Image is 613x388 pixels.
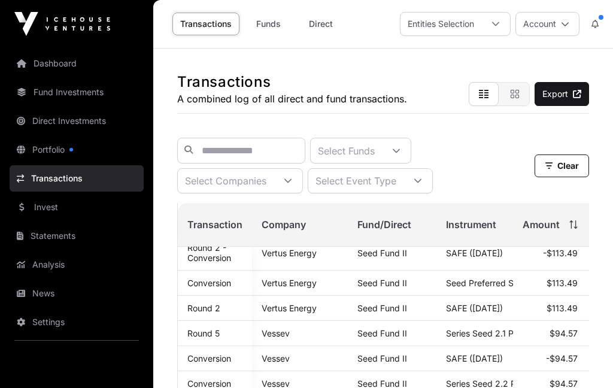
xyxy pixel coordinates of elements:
span: Instrument [446,217,496,232]
td: $94.57 [513,321,587,346]
a: Seed Fund II [357,353,407,363]
a: Fund Investments [10,79,144,105]
span: SAFE ([DATE]) [446,353,503,363]
a: Conversion [187,278,231,288]
div: Entities Selection [400,13,481,35]
div: Select Companies [178,169,274,193]
h1: Transactions [177,72,407,92]
span: Amount [523,217,560,232]
a: Transactions [172,13,239,35]
a: Dashboard [10,50,144,77]
a: Vessev [262,353,290,363]
a: Vertus Energy [262,278,317,288]
a: Transactions [10,165,144,192]
span: SAFE ([DATE]) [446,248,503,258]
a: Vertus Energy [262,303,317,313]
td: -$94.57 [513,346,587,371]
a: Seed Fund II [357,248,407,258]
div: Select Event Type [308,169,403,193]
a: Round 5 [187,328,220,338]
td: $113.49 [513,271,587,296]
span: Transaction [187,217,242,232]
a: Seed Fund II [357,328,407,338]
td: $113.49 [513,296,587,321]
a: Analysis [10,251,144,278]
iframe: Chat Widget [553,331,613,388]
td: -$113.49 [513,235,587,271]
a: Statements [10,223,144,249]
span: Series Seed 2.1 Preferred Shares [446,328,575,338]
img: Icehouse Ventures Logo [14,12,110,36]
span: SAFE ([DATE]) [446,303,503,313]
a: Conversion [187,353,231,363]
a: Seed Fund II [357,303,407,313]
a: Settings [10,309,144,335]
a: Portfolio [10,137,144,163]
a: Vertus Energy [262,248,317,258]
a: News [10,280,144,307]
a: Funds [244,13,292,35]
p: A combined log of all direct and fund transactions. [177,92,407,106]
a: Direct Investments [10,108,144,134]
span: Company [262,217,306,232]
button: Clear [535,154,589,177]
a: Invest [10,194,144,220]
div: Select Funds [311,138,382,163]
span: Fund/Direct [357,217,411,232]
a: Round 2 - Conversion [187,242,231,263]
a: Round 2 [187,303,220,313]
a: Direct [297,13,345,35]
a: Seed Fund II [357,278,407,288]
button: Account [515,12,579,36]
a: Export [535,82,589,106]
a: Vessev [262,328,290,338]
